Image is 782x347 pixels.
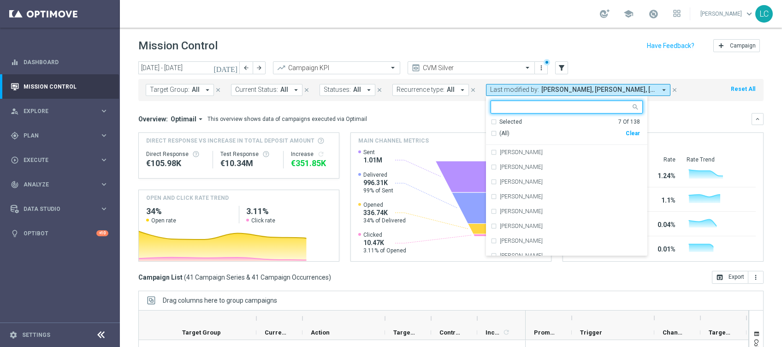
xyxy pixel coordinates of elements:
span: school [623,9,634,19]
i: add [717,42,725,49]
h4: OPEN AND CLICK RATE TREND [146,194,229,202]
i: keyboard_arrow_right [100,156,108,164]
span: Delivered [363,171,393,179]
span: [PERSON_NAME], [PERSON_NAME], [PERSON_NAME], [PERSON_NAME], [PERSON_NAME], [PERSON_NAME] [541,86,656,94]
span: 99% of Sent [363,187,393,194]
span: All [192,86,200,94]
h1: Mission Control [138,39,218,53]
span: Click rate [251,217,275,224]
div: Alessandra Prandini [491,189,643,204]
label: [PERSON_NAME] [500,194,543,199]
span: Current Status: [235,86,278,94]
button: close [302,85,311,95]
ng-dropdown-panel: Options list [486,118,647,256]
a: Settings [22,332,50,338]
h3: Overview: [138,115,168,123]
i: equalizer [11,58,19,66]
div: Execute [11,156,100,164]
button: open_in_browser Export [712,271,748,284]
span: All [353,86,361,94]
span: Campaign [730,42,756,49]
div: Alessandra Cormio [491,145,643,160]
i: keyboard_arrow_right [100,204,108,213]
label: [PERSON_NAME] [500,164,543,170]
span: Promotions [534,329,556,336]
div: Rate [653,156,675,163]
div: Alessandro Salvo [491,233,643,248]
h4: Main channel metrics [358,137,429,145]
button: more_vert [748,271,764,284]
i: trending_up [277,63,286,72]
button: filter_alt [555,61,568,74]
h2: 3.11% [246,206,332,217]
i: close [215,87,221,93]
span: 996.31K [363,179,393,187]
div: €10,336,916 [220,158,275,169]
i: arrow_drop_down [365,86,373,94]
i: close [671,87,678,93]
div: Mission Control [11,74,108,99]
button: person_search Explore keyboard_arrow_right [10,108,109,115]
i: keyboard_arrow_down [754,116,761,122]
div: Increase [291,150,332,158]
div: 7 Of 138 [618,118,640,126]
div: Alessandro Pompei [491,219,643,233]
span: Statuses: [324,86,351,94]
span: Target Group: [150,86,190,94]
button: refresh [317,150,325,158]
a: Dashboard [24,50,108,74]
i: keyboard_arrow_right [100,180,108,189]
button: play_circle_outline Execute keyboard_arrow_right [10,156,109,164]
span: 10.47K [363,239,406,247]
div: There are unsaved changes [544,59,550,66]
div: +10 [96,230,108,236]
button: lightbulb Optibot +10 [10,230,109,237]
ng-select: Francesca Mascarucci, Lorenzo Carlevale, Marco Cesco, Martina Troia, Nicolo' Natali and 1 more [486,101,647,256]
span: Current Status [265,329,287,336]
button: Last modified by: [PERSON_NAME], [PERSON_NAME], [PERSON_NAME], [PERSON_NAME], [PERSON_NAME], [PER... [486,84,670,96]
div: Test Response [220,150,275,158]
label: [PERSON_NAME] [500,209,543,214]
button: Optimail arrow_drop_down [168,115,207,123]
span: 1.01M [363,156,382,164]
label: [PERSON_NAME] [500,253,543,258]
div: Alessandro Giannotta [491,204,643,219]
span: Targeted Customers [393,329,415,336]
div: €351,846 [291,158,332,169]
i: arrow_drop_down [292,86,300,94]
span: Last modified by: [490,86,539,94]
button: Data Studio keyboard_arrow_right [10,205,109,213]
label: [PERSON_NAME] [500,223,543,229]
button: gps_fixed Plan keyboard_arrow_right [10,132,109,139]
i: track_changes [11,180,19,189]
div: This overview shows data of campaigns executed via Optimail [207,115,367,123]
span: Targeted Response Rate [709,329,731,336]
span: Opened [363,201,406,209]
div: Selected [499,118,522,126]
h3: Campaign List [138,273,331,281]
span: Action [311,329,330,336]
div: Alessandro Vania [491,248,643,263]
span: Optimail [171,115,196,123]
i: close [376,87,383,93]
i: filter_alt [557,64,566,72]
span: Open rate [151,217,176,224]
button: more_vert [537,62,546,73]
div: 1.1% [653,192,675,207]
a: [PERSON_NAME]keyboard_arrow_down [699,7,755,21]
span: Control Customers [439,329,462,336]
span: Target Group [182,329,221,336]
button: Target Group: All arrow_drop_down [146,84,214,96]
span: Increase [486,329,501,336]
span: Direct Response VS Increase In Total Deposit Amount [146,137,314,145]
button: arrow_forward [253,61,266,74]
span: ) [329,273,331,281]
a: Optibot [24,221,96,245]
button: track_changes Analyze keyboard_arrow_right [10,181,109,188]
i: lightbulb [11,229,19,238]
span: Execute [24,157,100,163]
